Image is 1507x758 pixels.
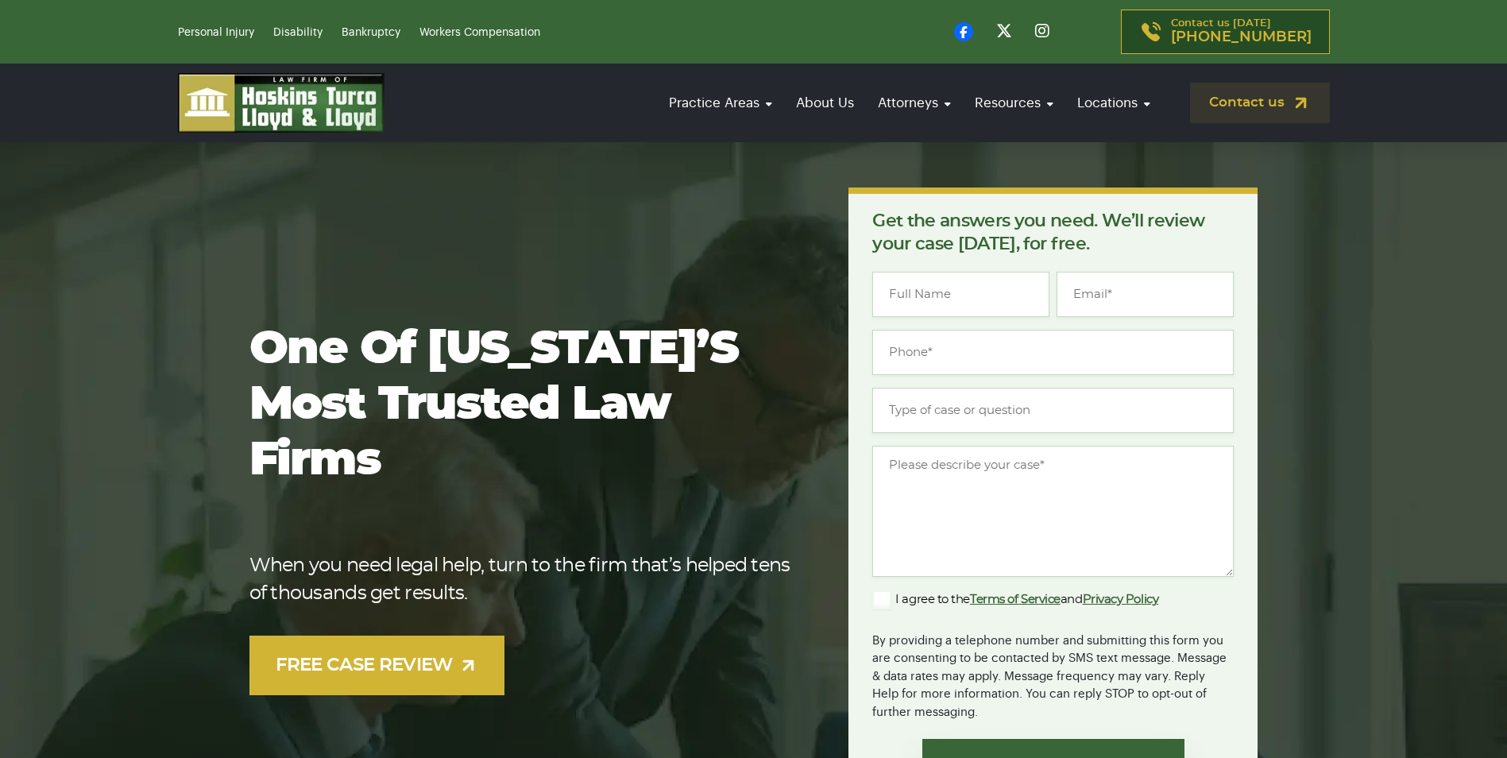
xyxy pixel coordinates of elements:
[178,73,384,133] img: logo
[970,594,1061,605] a: Terms of Service
[1057,272,1234,317] input: Email*
[872,272,1049,317] input: Full Name
[870,80,959,126] a: Attorneys
[967,80,1061,126] a: Resources
[249,322,798,489] h1: One of [US_STATE]’s most trusted law firms
[273,27,323,38] a: Disability
[788,80,862,126] a: About Us
[1190,83,1330,123] a: Contact us
[1121,10,1330,54] a: Contact us [DATE][PHONE_NUMBER]
[872,330,1234,375] input: Phone*
[1171,29,1312,45] span: [PHONE_NUMBER]
[458,656,478,675] img: arrow-up-right-light.svg
[661,80,780,126] a: Practice Areas
[872,590,1158,609] label: I agree to the and
[419,27,540,38] a: Workers Compensation
[1083,594,1159,605] a: Privacy Policy
[342,27,400,38] a: Bankruptcy
[249,636,505,695] a: FREE CASE REVIEW
[249,552,798,608] p: When you need legal help, turn to the firm that’s helped tens of thousands get results.
[178,27,254,38] a: Personal Injury
[1171,18,1312,45] p: Contact us [DATE]
[872,622,1234,722] div: By providing a telephone number and submitting this form you are consenting to be contacted by SM...
[872,388,1234,433] input: Type of case or question
[1069,80,1158,126] a: Locations
[872,210,1234,256] p: Get the answers you need. We’ll review your case [DATE], for free.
